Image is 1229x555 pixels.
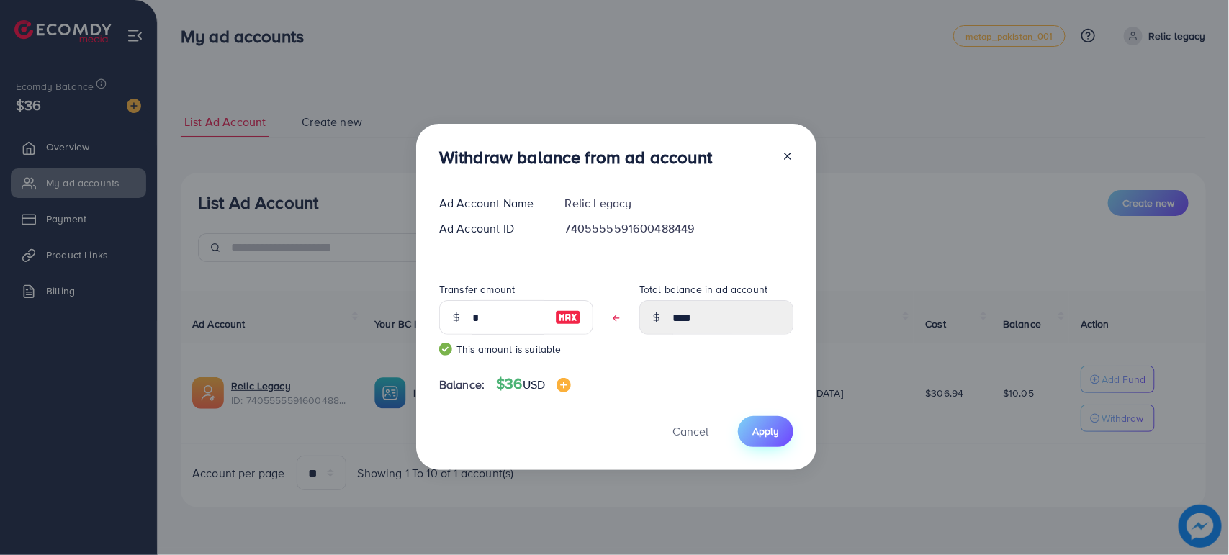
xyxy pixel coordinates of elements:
img: image [555,309,581,326]
span: Balance: [439,376,485,393]
img: guide [439,343,452,356]
small: This amount is suitable [439,342,593,356]
img: image [557,378,571,392]
label: Transfer amount [439,282,515,297]
div: Ad Account Name [428,195,554,212]
span: Cancel [672,423,708,439]
span: USD [523,376,545,392]
div: Ad Account ID [428,220,554,237]
h4: $36 [496,375,571,393]
button: Cancel [654,416,726,447]
span: Apply [752,424,779,438]
div: 7405555591600488449 [554,220,805,237]
label: Total balance in ad account [639,282,767,297]
button: Apply [738,416,793,447]
h3: Withdraw balance from ad account [439,147,712,168]
div: Relic Legacy [554,195,805,212]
